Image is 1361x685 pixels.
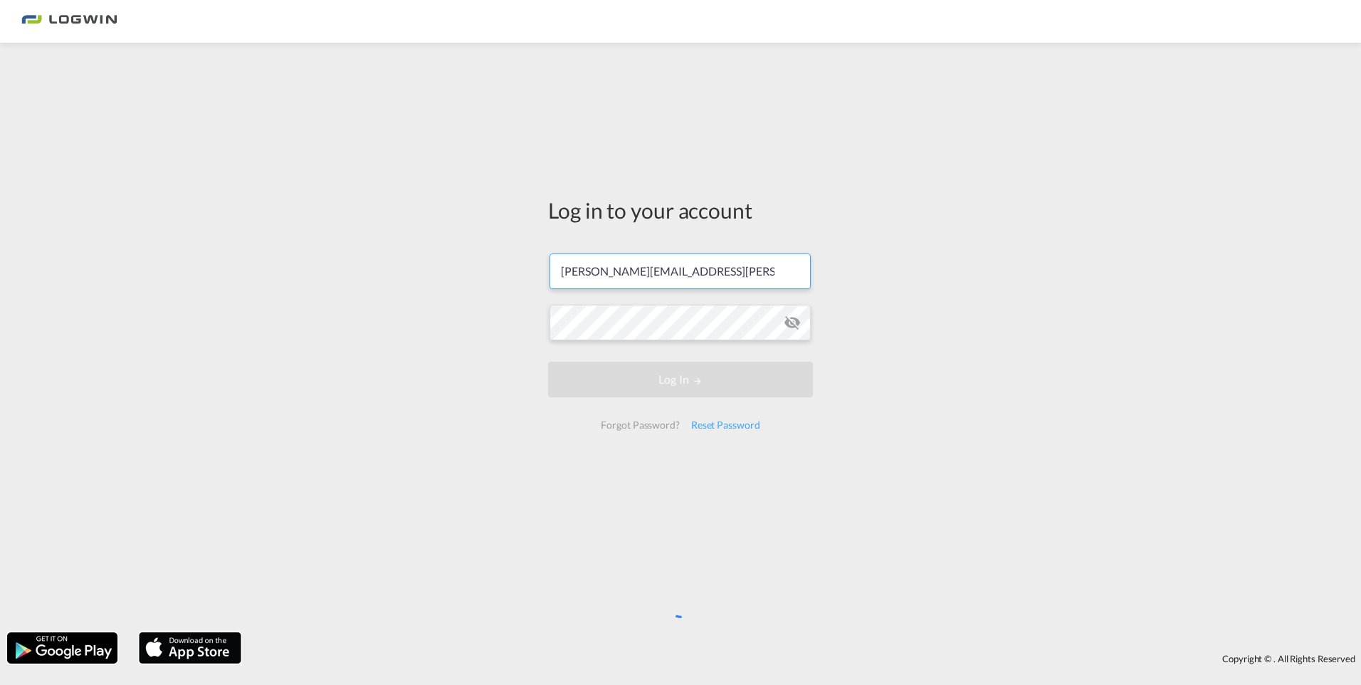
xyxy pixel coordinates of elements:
[595,412,685,438] div: Forgot Password?
[21,6,117,38] img: bc73a0e0d8c111efacd525e4c8ad7d32.png
[137,631,243,665] img: apple.png
[685,412,766,438] div: Reset Password
[248,647,1361,671] div: Copyright © . All Rights Reserved
[548,195,813,225] div: Log in to your account
[6,631,119,665] img: google.png
[550,253,811,289] input: Enter email/phone number
[548,362,813,397] button: LOGIN
[784,314,801,331] md-icon: icon-eye-off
